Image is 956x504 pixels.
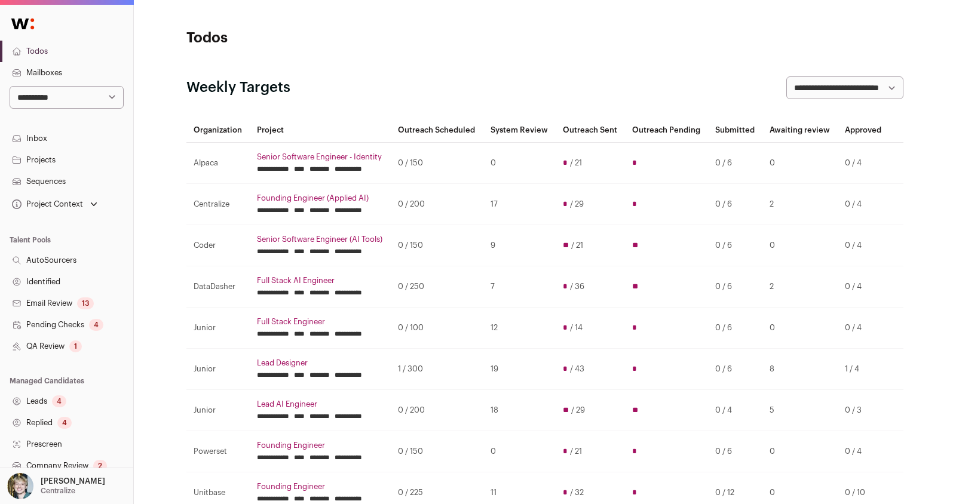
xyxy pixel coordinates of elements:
div: 13 [77,297,94,309]
td: 0 / 6 [708,349,762,390]
a: Senior Software Engineer (AI Tools) [257,235,384,244]
td: Alpaca [186,143,250,184]
td: 0 / 6 [708,184,762,225]
span: / 21 [570,447,582,456]
a: Founding Engineer (Applied AI) [257,193,384,203]
td: 12 [483,308,556,349]
td: Junior [186,308,250,349]
div: 4 [89,319,103,331]
td: 0 / 4 [708,390,762,431]
th: Outreach Pending [625,118,708,143]
td: 2 [762,184,838,225]
td: 18 [483,390,556,431]
td: 0 / 6 [708,431,762,472]
td: 0 [762,431,838,472]
td: 0 [762,308,838,349]
td: Junior [186,390,250,431]
td: 0 / 4 [838,225,889,266]
td: 0 / 6 [708,143,762,184]
td: 0 / 4 [838,431,889,472]
h1: Todos [186,29,425,48]
td: 0 / 4 [838,184,889,225]
td: 0 / 4 [838,143,889,184]
a: Founding Engineer [257,441,384,450]
a: Lead Designer [257,358,384,368]
a: Full Stack AI Engineer [257,276,384,285]
img: 6494470-medium_jpg [7,473,33,499]
a: Full Stack Engineer [257,317,384,327]
p: Centralize [41,486,75,496]
td: 0 / 4 [838,266,889,308]
span: / 14 [570,323,583,333]
td: 0 / 200 [391,390,483,431]
td: 0 / 6 [708,225,762,266]
div: 4 [57,417,72,429]
th: Submitted [708,118,762,143]
td: 5 [762,390,838,431]
th: Project [250,118,391,143]
td: 0 / 150 [391,225,483,266]
div: 1 [69,340,82,352]
div: Project Context [10,199,83,209]
th: Outreach Sent [556,118,625,143]
a: Senior Software Engineer - Identity [257,152,384,162]
td: 0 [762,225,838,266]
td: 8 [762,349,838,390]
div: 4 [52,395,66,407]
td: 17 [483,184,556,225]
img: Wellfound [5,12,41,36]
span: / 21 [571,241,583,250]
h2: Weekly Targets [186,78,290,97]
span: / 21 [570,158,582,168]
td: 9 [483,225,556,266]
td: 7 [483,266,556,308]
th: Organization [186,118,250,143]
span: / 36 [570,282,584,291]
td: 2 [762,266,838,308]
td: Junior [186,349,250,390]
p: [PERSON_NAME] [41,477,105,486]
span: / 29 [570,199,584,209]
td: Powerset [186,431,250,472]
span: / 43 [570,364,584,374]
button: Open dropdown [5,473,108,499]
th: Awaiting review [762,118,838,143]
td: 0 / 6 [708,308,762,349]
td: 1 / 4 [838,349,889,390]
div: 2 [93,460,107,472]
td: 0 [483,143,556,184]
td: 19 [483,349,556,390]
span: / 32 [570,488,584,497]
td: 0 [762,143,838,184]
span: / 29 [571,405,585,415]
button: Open dropdown [10,196,100,213]
th: Approved [838,118,889,143]
td: 0 / 4 [838,308,889,349]
td: 0 [483,431,556,472]
td: DataDasher [186,266,250,308]
td: 0 / 200 [391,184,483,225]
td: Coder [186,225,250,266]
td: Centralize [186,184,250,225]
td: 0 / 150 [391,143,483,184]
th: Outreach Scheduled [391,118,483,143]
td: 0 / 150 [391,431,483,472]
td: 1 / 300 [391,349,483,390]
td: 0 / 100 [391,308,483,349]
a: Founding Engineer [257,482,384,491]
td: 0 / 6 [708,266,762,308]
td: 0 / 3 [838,390,889,431]
td: 0 / 250 [391,266,483,308]
a: Lead AI Engineer [257,399,384,409]
th: System Review [483,118,556,143]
